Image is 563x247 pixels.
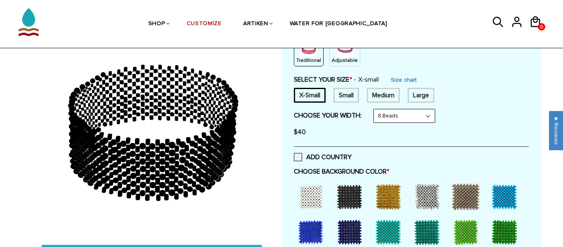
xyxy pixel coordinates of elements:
[333,180,370,213] div: Black
[148,3,165,45] a: SHOP
[294,167,529,176] label: CHOOSE BACKGROUND COLOR
[410,180,447,213] div: Silver
[296,57,321,64] p: Traditional
[488,180,525,213] div: Sky Blue
[549,111,563,150] div: Click to open Judge.me floating reviews tab
[337,40,353,57] img: string.PNG
[332,57,358,64] p: Adjustable
[329,38,360,66] div: String
[294,88,326,103] div: 6 inches
[294,75,379,84] label: SELECT YOUR SIZE
[538,23,545,31] a: 0
[187,3,222,45] a: CUSTOMIZE
[333,88,359,103] div: 7 inches
[294,38,324,66] div: Non String
[354,75,379,84] span: X-small
[408,88,434,103] div: 8 inches
[294,111,361,120] label: CHOOSE YOUR WIDTH:
[294,180,331,213] div: White
[449,180,486,213] div: Grey
[538,22,545,32] span: 0
[294,153,352,161] label: ADD COUNTRY
[294,128,306,136] span: $40
[391,76,417,83] a: Size chart
[367,88,400,103] div: 7.5 inches
[290,3,387,45] a: WATER FOR [GEOGRAPHIC_DATA]
[300,40,317,57] img: non-string.png
[371,180,408,213] div: Gold
[243,3,268,45] a: ARTIKEN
